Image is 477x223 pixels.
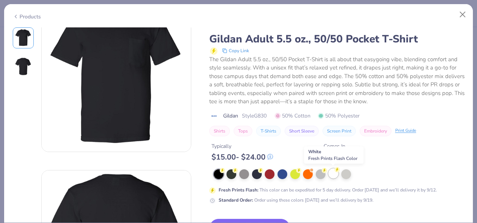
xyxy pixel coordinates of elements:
[285,126,319,136] button: Short Sleeve
[234,126,252,136] button: Tops
[209,126,230,136] button: Shirts
[211,152,273,162] div: $ 15.00 - $ 24.00
[318,112,360,120] span: 50% Polyester
[242,112,267,120] span: Style G830
[13,13,41,21] div: Products
[209,113,219,119] img: brand logo
[256,126,281,136] button: T-Shirts
[209,55,465,106] div: The Gildan Adult 5.5 oz., 50/50 Pocket T-Shirt is all about that easygoing vibe, blending comfort...
[275,112,310,120] span: 50% Cotton
[395,128,416,134] div: Print Guide
[219,197,253,203] strong: Standard Order :
[42,2,191,152] img: Front
[223,112,238,120] span: Gildan
[304,146,364,164] div: White
[14,57,32,75] img: Back
[360,126,391,136] button: Embroidery
[219,187,437,193] div: This color can be expedited for 5 day delivery. Order [DATE] and we’ll delivery it by 9/12.
[219,187,258,193] strong: Fresh Prints Flash :
[211,142,273,150] div: Typically
[219,197,373,203] div: Order using these colors [DATE] and we’ll delivery by 9/19.
[220,46,251,55] button: copy to clipboard
[324,142,349,150] div: Comes In
[456,8,470,22] button: Close
[14,29,32,47] img: Front
[322,126,356,136] button: Screen Print
[209,32,465,46] div: Gildan Adult 5.5 oz., 50/50 Pocket T-Shirt
[308,155,357,161] span: Fresh Prints Flash Color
